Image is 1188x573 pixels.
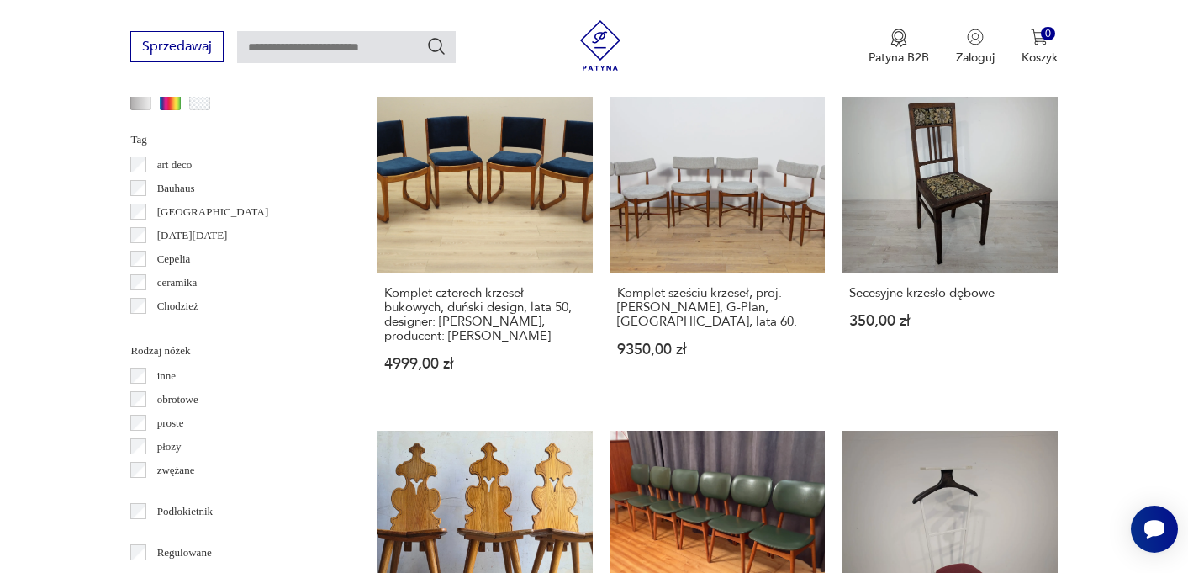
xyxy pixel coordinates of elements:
p: 4999,00 zł [384,357,584,371]
a: Sprzedawaj [130,42,224,54]
a: Komplet czterech krzeseł bukowych, duński design, lata 50, designer: Holger Jacobsen, producent: ... [377,56,592,403]
button: Sprzedawaj [130,31,224,62]
p: Cepelia [157,250,191,268]
p: Tag [130,130,336,149]
h3: Komplet czterech krzeseł bukowych, duński design, lata 50, designer: [PERSON_NAME], producent: [P... [384,286,584,343]
p: płozy [157,438,182,456]
p: proste [157,414,184,432]
h3: Komplet sześciu krzeseł, proj. [PERSON_NAME], G-Plan, [GEOGRAPHIC_DATA], lata 60. [617,286,817,329]
button: Zaloguj [956,29,995,66]
p: 350,00 zł [849,314,1049,328]
p: Rodzaj nóżek [130,342,336,360]
a: Komplet sześciu krzeseł, proj. I. Kofod-Larsen, G-Plan, Wielka Brytania, lata 60.Komplet sześciu ... [610,56,825,403]
p: 9350,00 zł [617,342,817,357]
h3: Secesyjne krzesło dębowe [849,286,1049,300]
a: Ikona medaluPatyna B2B [869,29,929,66]
p: Ćmielów [157,321,198,339]
p: [GEOGRAPHIC_DATA] [157,203,269,221]
p: art deco [157,156,193,174]
iframe: Smartsupp widget button [1131,506,1178,553]
p: Zaloguj [956,50,995,66]
p: Podłokietnik [157,502,213,521]
button: Patyna B2B [869,29,929,66]
img: Ikona koszyka [1031,29,1048,45]
p: Patyna B2B [869,50,929,66]
p: Koszyk [1022,50,1058,66]
p: ceramika [157,273,198,292]
img: Ikonka użytkownika [967,29,984,45]
p: Regulowane [157,544,212,562]
button: 0Koszyk [1022,29,1058,66]
img: Patyna - sklep z meblami i dekoracjami vintage [575,20,626,71]
a: Secesyjne krzesło dęboweSecesyjne krzesło dębowe350,00 zł [842,56,1057,403]
p: zwężane [157,461,195,480]
p: obrotowe [157,390,198,409]
p: Chodzież [157,297,198,316]
p: [DATE][DATE] [157,226,228,245]
div: 0 [1041,27,1055,41]
button: Szukaj [426,36,446,56]
img: Ikona medalu [890,29,907,47]
p: Bauhaus [157,179,195,198]
p: inne [157,367,176,385]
